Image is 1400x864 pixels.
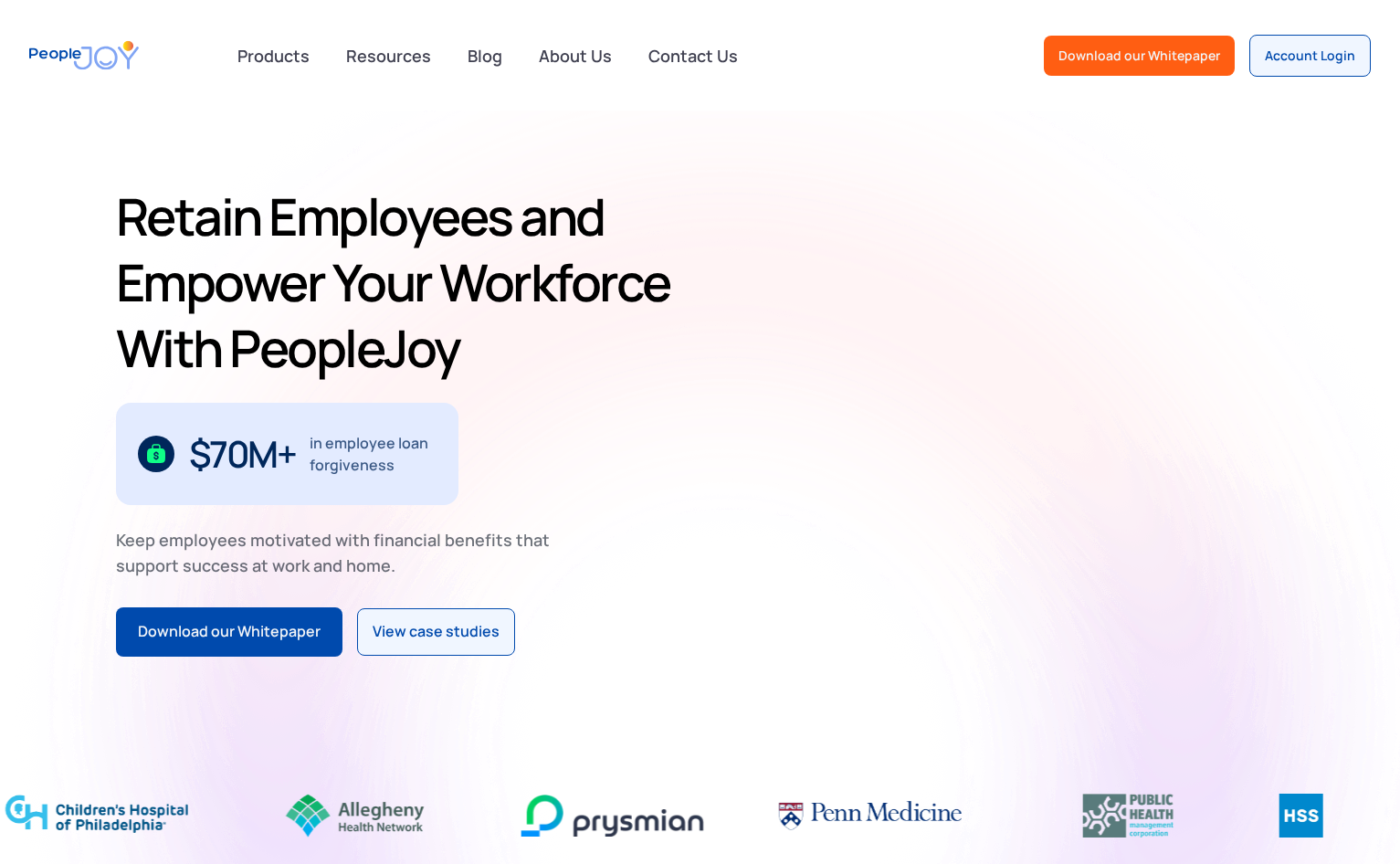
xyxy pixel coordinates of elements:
[373,620,500,644] div: View case studies
[138,620,321,644] div: Download our Whitepaper
[335,36,442,76] a: Resources
[29,29,139,81] a: home
[357,608,515,656] a: View case studies
[226,37,321,74] div: Products
[1044,36,1235,76] a: Download our Whitepaper
[1058,47,1220,65] div: Download our Whitepaper
[528,36,623,76] a: About Us
[116,527,565,578] div: Keep employees motivated with financial benefits that support success at work and home.
[1249,35,1371,77] a: Account Login
[310,432,437,476] div: in employee loan forgiveness
[189,439,296,469] div: $70M+
[116,607,342,657] a: Download our Whitepaper
[1265,47,1355,65] div: Account Login
[457,36,513,76] a: Blog
[637,36,749,76] a: Contact Us
[116,403,458,505] div: 1 / 3
[116,184,693,381] h1: Retain Employees and Empower Your Workforce With PeopleJoy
